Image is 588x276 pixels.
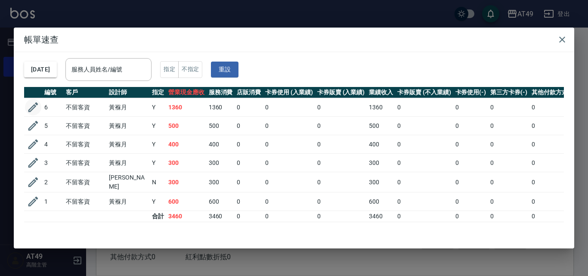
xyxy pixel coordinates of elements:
[42,192,64,211] td: 1
[207,117,235,135] td: 500
[315,135,367,154] td: 0
[263,172,315,192] td: 0
[107,135,150,154] td: 黃褓月
[42,154,64,172] td: 3
[263,135,315,154] td: 0
[24,62,57,78] button: [DATE]
[529,135,577,154] td: 0
[207,87,235,98] th: 服務消費
[315,87,367,98] th: 卡券販賣 (入業績)
[235,135,263,154] td: 0
[367,117,395,135] td: 500
[453,117,489,135] td: 0
[488,211,529,222] td: 0
[64,87,107,98] th: 客戶
[150,87,166,98] th: 指定
[150,192,166,211] td: Y
[207,172,235,192] td: 300
[367,98,395,117] td: 1360
[178,61,202,78] button: 不指定
[263,87,315,98] th: 卡券使用 (入業績)
[488,172,529,192] td: 0
[150,117,166,135] td: Y
[211,62,238,78] button: 重設
[367,87,395,98] th: 業績收入
[42,98,64,117] td: 6
[166,192,207,211] td: 600
[315,98,367,117] td: 0
[150,211,166,222] td: 合計
[367,172,395,192] td: 300
[207,192,235,211] td: 600
[367,211,395,222] td: 3460
[42,172,64,192] td: 2
[367,154,395,172] td: 300
[166,87,207,98] th: 營業現金應收
[107,172,150,192] td: [PERSON_NAME]
[150,172,166,192] td: N
[166,117,207,135] td: 500
[235,172,263,192] td: 0
[263,117,315,135] td: 0
[107,117,150,135] td: 黃褓月
[315,117,367,135] td: 0
[64,135,107,154] td: 不留客資
[453,172,489,192] td: 0
[150,135,166,154] td: Y
[395,172,453,192] td: 0
[395,192,453,211] td: 0
[160,61,179,78] button: 指定
[263,154,315,172] td: 0
[64,154,107,172] td: 不留客資
[453,192,489,211] td: 0
[395,211,453,222] td: 0
[166,211,207,222] td: 3460
[42,135,64,154] td: 4
[207,211,235,222] td: 3460
[488,154,529,172] td: 0
[107,98,150,117] td: 黃褓月
[529,172,577,192] td: 0
[263,98,315,117] td: 0
[235,98,263,117] td: 0
[529,211,577,222] td: 0
[42,87,64,98] th: 編號
[64,98,107,117] td: 不留客資
[235,154,263,172] td: 0
[235,192,263,211] td: 0
[166,172,207,192] td: 300
[453,87,489,98] th: 卡券使用(-)
[150,154,166,172] td: Y
[315,154,367,172] td: 0
[235,211,263,222] td: 0
[64,192,107,211] td: 不留客資
[263,192,315,211] td: 0
[315,192,367,211] td: 0
[529,117,577,135] td: 0
[14,28,574,52] h2: 帳單速查
[395,135,453,154] td: 0
[107,154,150,172] td: 黃褓月
[395,117,453,135] td: 0
[166,135,207,154] td: 400
[207,135,235,154] td: 400
[64,117,107,135] td: 不留客資
[367,135,395,154] td: 400
[529,98,577,117] td: 0
[64,172,107,192] td: 不留客資
[315,172,367,192] td: 0
[395,87,453,98] th: 卡券販賣 (不入業績)
[529,192,577,211] td: 0
[488,98,529,117] td: 0
[529,154,577,172] td: 0
[395,154,453,172] td: 0
[42,117,64,135] td: 5
[488,87,529,98] th: 第三方卡券(-)
[107,87,150,98] th: 設計師
[453,154,489,172] td: 0
[453,135,489,154] td: 0
[107,192,150,211] td: 黃褓月
[207,98,235,117] td: 1360
[207,154,235,172] td: 300
[150,98,166,117] td: Y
